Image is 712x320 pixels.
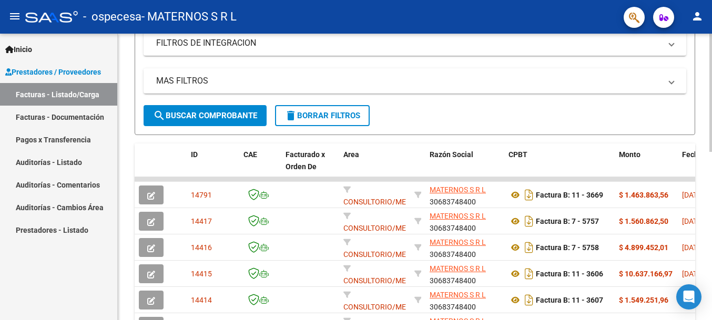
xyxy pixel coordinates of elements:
[339,143,410,190] datatable-header-cell: Area
[343,150,359,159] span: Area
[522,292,536,308] i: Descargar documento
[430,289,500,311] div: 30683748400
[144,68,686,94] mat-expansion-panel-header: MAS FILTROS
[619,243,668,252] strong: $ 4.899.452,01
[522,187,536,203] i: Descargar documento
[191,270,212,278] span: 14415
[284,109,297,122] mat-icon: delete
[239,143,281,190] datatable-header-cell: CAE
[425,143,504,190] datatable-header-cell: Razón Social
[691,10,704,23] mat-icon: person
[522,265,536,282] i: Descargar documento
[430,210,500,232] div: 30683748400
[141,5,237,28] span: - MATERNOS S R L
[504,143,615,190] datatable-header-cell: CPBT
[5,44,32,55] span: Inicio
[536,243,599,252] strong: Factura B: 7 - 5758
[430,184,500,206] div: 30683748400
[187,143,239,190] datatable-header-cell: ID
[522,239,536,256] i: Descargar documento
[536,191,603,199] strong: Factura B: 11 - 3669
[153,111,257,120] span: Buscar Comprobante
[536,217,599,225] strong: Factura B: 7 - 5757
[619,150,640,159] span: Monto
[343,238,427,259] span: CONSULTORIO/MEDICOS
[243,150,257,159] span: CAE
[191,243,212,252] span: 14416
[144,30,686,56] mat-expansion-panel-header: FILTROS DE INTEGRACION
[8,10,21,23] mat-icon: menu
[284,111,360,120] span: Borrar Filtros
[191,191,212,199] span: 14791
[281,143,339,190] datatable-header-cell: Facturado x Orden De
[682,243,704,252] span: [DATE]
[676,284,701,309] div: Open Intercom Messenger
[619,191,668,199] strong: $ 1.463.863,56
[191,296,212,304] span: 14414
[619,296,668,304] strong: $ 1.549.251,96
[430,212,486,220] span: MATERNOS S R L
[191,150,198,159] span: ID
[615,143,678,190] datatable-header-cell: Monto
[430,150,473,159] span: Razón Social
[536,296,603,304] strong: Factura B: 11 - 3607
[343,291,427,311] span: CONSULTORIO/MEDICOS
[430,185,486,194] span: MATERNOS S R L
[83,5,141,28] span: - ospecesa
[619,270,673,278] strong: $ 10.637.166,97
[430,263,500,285] div: 30683748400
[153,109,166,122] mat-icon: search
[5,66,101,78] span: Prestadores / Proveedores
[191,217,212,225] span: 14417
[275,105,370,126] button: Borrar Filtros
[536,270,603,278] strong: Factura B: 11 - 3606
[430,264,486,273] span: MATERNOS S R L
[682,270,704,278] span: [DATE]
[430,291,486,299] span: MATERNOS S R L
[343,185,427,206] span: CONSULTORIO/MEDICOS
[144,105,267,126] button: Buscar Comprobante
[508,150,527,159] span: CPBT
[286,150,325,171] span: Facturado x Orden De
[682,217,704,225] span: [DATE]
[343,212,427,232] span: CONSULTORIO/MEDICOS
[522,213,536,230] i: Descargar documento
[430,236,500,259] div: 30683748400
[682,191,704,199] span: [DATE]
[430,238,486,246] span: MATERNOS S R L
[156,75,661,87] mat-panel-title: MAS FILTROS
[156,37,661,49] mat-panel-title: FILTROS DE INTEGRACION
[343,264,427,285] span: CONSULTORIO/MEDICOS
[619,217,668,225] strong: $ 1.560.862,50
